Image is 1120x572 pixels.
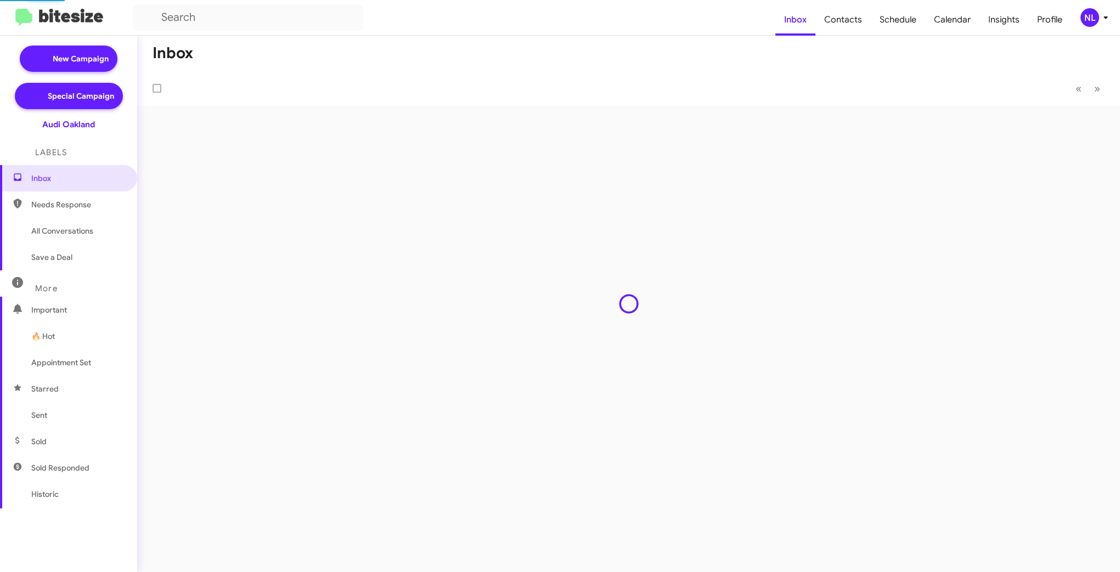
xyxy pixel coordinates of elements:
a: Insights [980,4,1028,36]
span: Starred [31,383,59,394]
span: « [1076,82,1082,95]
a: Schedule [871,4,925,36]
button: Previous [1069,77,1088,100]
span: Labels [35,148,67,157]
span: » [1094,82,1100,95]
h1: Inbox [153,44,193,62]
span: Sold [31,436,47,447]
div: Audi Oakland [42,119,95,130]
span: Inbox [31,173,125,184]
a: Profile [1028,4,1071,36]
nav: Page navigation example [1070,77,1107,100]
span: Needs Response [31,199,125,210]
span: Save a Deal [31,252,72,263]
a: Contacts [815,4,871,36]
span: Important [31,304,125,315]
span: Sold Responded [31,462,89,473]
a: Calendar [925,4,980,36]
div: NL [1080,8,1099,27]
span: Special Campaign [48,90,114,101]
a: New Campaign [20,46,117,72]
input: Search [133,4,363,31]
a: Inbox [775,4,815,36]
span: New Campaign [53,53,109,64]
span: More [35,284,58,293]
a: Special Campaign [15,83,123,109]
span: Appointment Set [31,357,91,368]
button: Next [1088,77,1107,100]
span: Historic [31,489,59,500]
span: 🔥 Hot [31,331,55,342]
button: NL [1071,8,1108,27]
span: Sent [31,410,47,421]
span: All Conversations [31,225,93,236]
